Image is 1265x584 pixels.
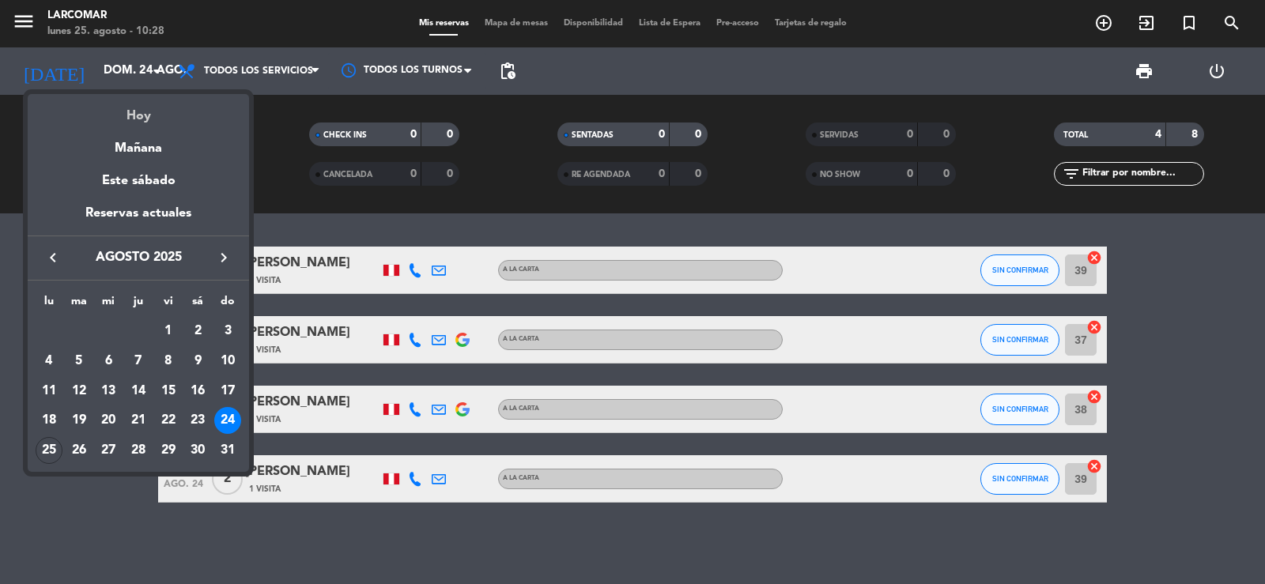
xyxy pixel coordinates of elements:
div: 29 [155,437,182,464]
div: 2 [184,318,211,345]
div: 1 [155,318,182,345]
div: 10 [214,348,241,375]
div: Hoy [28,94,249,126]
td: 6 de agosto de 2025 [93,346,123,376]
div: 8 [155,348,182,375]
td: AGO. [34,316,153,346]
div: 13 [95,378,122,405]
td: 3 de agosto de 2025 [213,316,243,346]
td: 2 de agosto de 2025 [183,316,213,346]
div: 9 [184,348,211,375]
td: 1 de agosto de 2025 [153,316,183,346]
div: 5 [66,348,93,375]
td: 28 de agosto de 2025 [123,435,153,465]
div: 15 [155,378,182,405]
td: 14 de agosto de 2025 [123,376,153,406]
div: 30 [184,437,211,464]
td: 13 de agosto de 2025 [93,376,123,406]
i: keyboard_arrow_right [214,248,233,267]
td: 23 de agosto de 2025 [183,405,213,435]
th: miércoles [93,292,123,317]
td: 31 de agosto de 2025 [213,435,243,465]
div: 23 [184,407,211,434]
div: 21 [125,407,152,434]
td: 19 de agosto de 2025 [64,405,94,435]
th: martes [64,292,94,317]
button: keyboard_arrow_left [39,247,67,268]
th: jueves [123,292,153,317]
div: 16 [184,378,211,405]
div: 17 [214,378,241,405]
td: 25 de agosto de 2025 [34,435,64,465]
div: 7 [125,348,152,375]
div: 27 [95,437,122,464]
td: 15 de agosto de 2025 [153,376,183,406]
th: domingo [213,292,243,317]
th: sábado [183,292,213,317]
td: 18 de agosto de 2025 [34,405,64,435]
td: 30 de agosto de 2025 [183,435,213,465]
td: 12 de agosto de 2025 [64,376,94,406]
td: 20 de agosto de 2025 [93,405,123,435]
button: keyboard_arrow_right [210,247,238,268]
td: 24 de agosto de 2025 [213,405,243,435]
div: 20 [95,407,122,434]
div: 6 [95,348,122,375]
div: 24 [214,407,241,434]
div: 26 [66,437,93,464]
td: 27 de agosto de 2025 [93,435,123,465]
td: 16 de agosto de 2025 [183,376,213,406]
td: 9 de agosto de 2025 [183,346,213,376]
td: 10 de agosto de 2025 [213,346,243,376]
td: 26 de agosto de 2025 [64,435,94,465]
div: 11 [36,378,62,405]
div: 3 [214,318,241,345]
div: 25 [36,437,62,464]
div: 22 [155,407,182,434]
div: Este sábado [28,159,249,203]
td: 22 de agosto de 2025 [153,405,183,435]
th: viernes [153,292,183,317]
td: 5 de agosto de 2025 [64,346,94,376]
td: 21 de agosto de 2025 [123,405,153,435]
div: 18 [36,407,62,434]
div: 4 [36,348,62,375]
span: agosto 2025 [67,247,210,268]
td: 17 de agosto de 2025 [213,376,243,406]
div: 31 [214,437,241,464]
td: 4 de agosto de 2025 [34,346,64,376]
div: 12 [66,378,93,405]
td: 8 de agosto de 2025 [153,346,183,376]
div: Reservas actuales [28,203,249,235]
td: 11 de agosto de 2025 [34,376,64,406]
td: 7 de agosto de 2025 [123,346,153,376]
i: keyboard_arrow_left [43,248,62,267]
div: 28 [125,437,152,464]
td: 29 de agosto de 2025 [153,435,183,465]
div: 14 [125,378,152,405]
th: lunes [34,292,64,317]
div: 19 [66,407,93,434]
div: Mañana [28,126,249,159]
